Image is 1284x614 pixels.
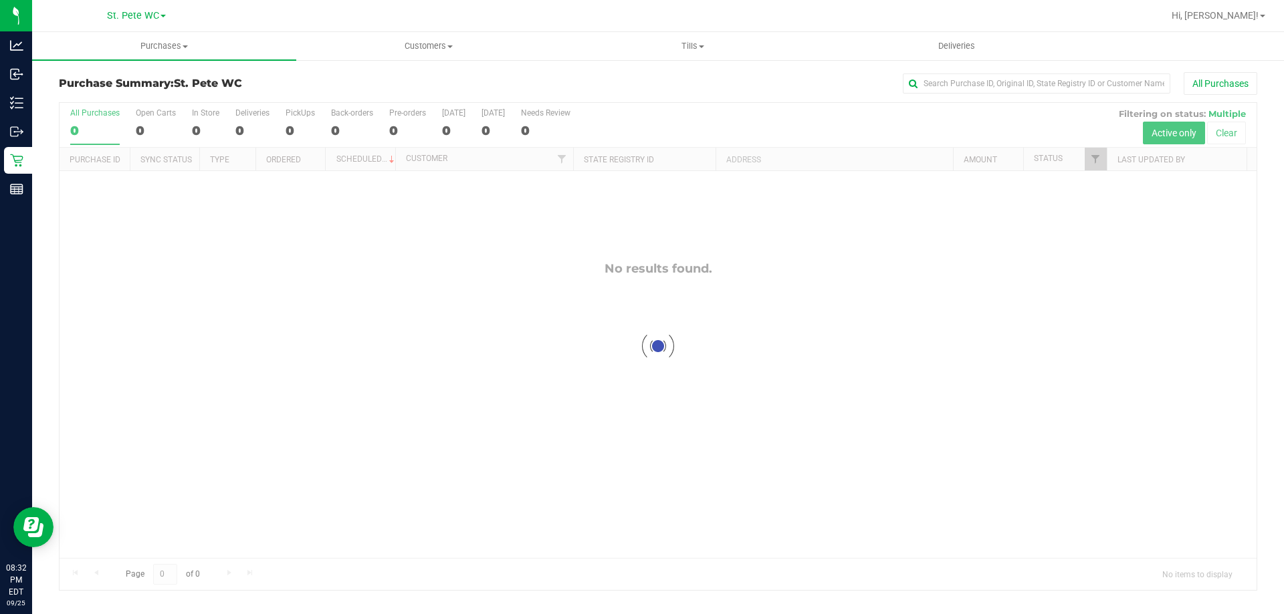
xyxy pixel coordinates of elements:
[10,154,23,167] inline-svg: Retail
[32,40,296,52] span: Purchases
[32,32,296,60] a: Purchases
[6,598,26,608] p: 09/25
[59,78,458,90] h3: Purchase Summary:
[10,39,23,52] inline-svg: Analytics
[561,40,824,52] span: Tills
[825,32,1089,60] a: Deliveries
[10,67,23,81] inline-svg: Inbound
[174,77,242,90] span: St. Pete WC
[920,40,993,52] span: Deliveries
[903,73,1170,94] input: Search Purchase ID, Original ID, State Registry ID or Customer Name...
[560,32,825,60] a: Tills
[10,125,23,138] inline-svg: Outbound
[107,10,159,21] span: St. Pete WC
[6,562,26,598] p: 08:32 PM EDT
[13,507,53,547] iframe: Resource center
[296,32,560,60] a: Customers
[297,40,560,52] span: Customers
[1184,72,1257,95] button: All Purchases
[10,182,23,196] inline-svg: Reports
[10,96,23,110] inline-svg: Inventory
[1172,10,1259,21] span: Hi, [PERSON_NAME]!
